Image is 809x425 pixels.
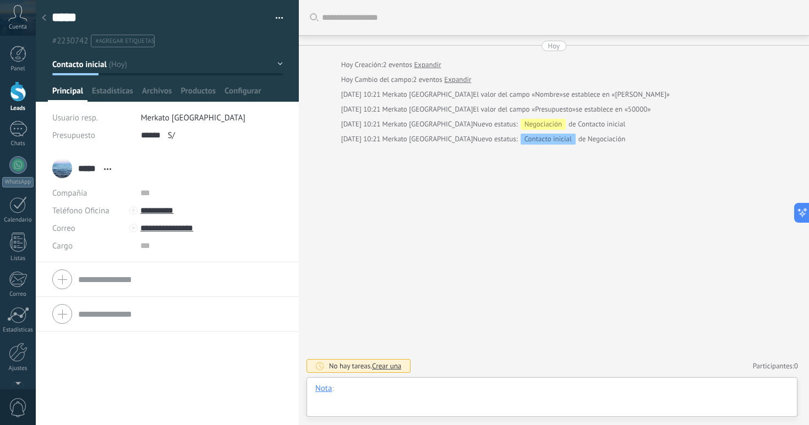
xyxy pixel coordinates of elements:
[2,140,34,147] div: Chats
[52,130,95,141] span: Presupuesto
[473,134,517,145] span: Nuevo estatus:
[341,119,382,130] div: [DATE] 10:21
[168,130,175,141] span: S/
[141,113,245,123] span: Merkato [GEOGRAPHIC_DATA]
[383,59,412,70] span: 2 eventos
[52,109,133,126] div: Usuario resp.
[382,90,473,99] span: Merkato Peru
[52,86,83,102] span: Principal
[52,36,88,46] span: #2230742
[413,74,442,85] span: 2 eventos
[341,134,382,145] div: [DATE] 10:21
[52,184,132,202] div: Compañía
[142,86,172,102] span: Archivos
[372,361,401,371] span: Crear una
[181,86,216,102] span: Productos
[576,104,651,115] span: se establece en «50000»
[2,255,34,262] div: Listas
[521,134,576,145] div: Contacto inicial
[2,177,34,187] div: WhatsApp
[329,361,402,371] div: No hay tareas.
[341,89,382,100] div: [DATE] 10:21
[444,74,471,85] a: Expandir
[52,242,73,250] span: Cargo
[382,119,473,129] span: Merkato Peru
[521,119,566,130] div: Negociación
[473,104,576,115] span: El valor del campo «Presupuesto»
[9,24,27,31] span: Cuenta
[414,59,441,70] a: Expandir
[95,37,154,45] span: #agregar etiquetas
[2,327,34,334] div: Estadísticas
[563,89,670,100] span: se establece en «[PERSON_NAME]»
[473,119,517,130] span: Nuevo estatus:
[473,89,562,100] span: El valor del campo «Nombre»
[52,126,133,144] div: Presupuesto
[794,361,798,371] span: 0
[382,104,473,114] span: Merkato Peru
[52,223,75,234] span: Correo
[341,74,472,85] div: Cambio del campo:
[753,361,798,371] a: Participantes:0
[225,86,261,102] span: Configurar
[341,59,355,70] div: Hoy
[2,105,34,112] div: Leads
[341,59,441,70] div: Creación:
[382,134,473,143] span: Merkato Peru
[2,365,34,372] div: Ajustes
[2,217,34,224] div: Calendario
[52,113,98,123] span: Usuario resp.
[52,206,110,216] span: Teléfono Oficina
[92,86,133,102] span: Estadísticas
[2,65,34,73] div: Panel
[473,134,625,145] div: de Negociación
[341,74,355,85] div: Hoy
[2,291,34,298] div: Correo
[52,202,110,219] button: Teléfono Oficina
[52,237,132,255] div: Cargo
[332,383,334,394] span: :
[52,219,75,237] button: Correo
[473,119,625,130] div: de Contacto inicial
[341,104,382,115] div: [DATE] 10:21
[548,41,560,51] div: Hoy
